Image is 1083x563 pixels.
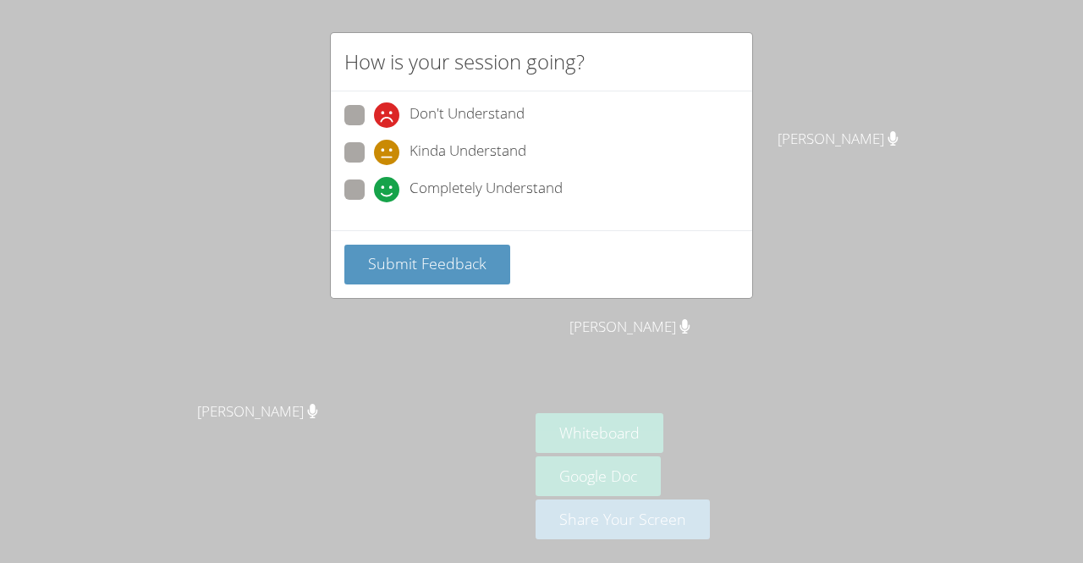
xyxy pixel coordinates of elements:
[344,245,510,284] button: Submit Feedback
[410,140,526,165] span: Kinda Understand
[344,47,585,77] h2: How is your session going?
[368,253,487,273] span: Submit Feedback
[410,177,563,202] span: Completely Understand
[410,102,525,128] span: Don't Understand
